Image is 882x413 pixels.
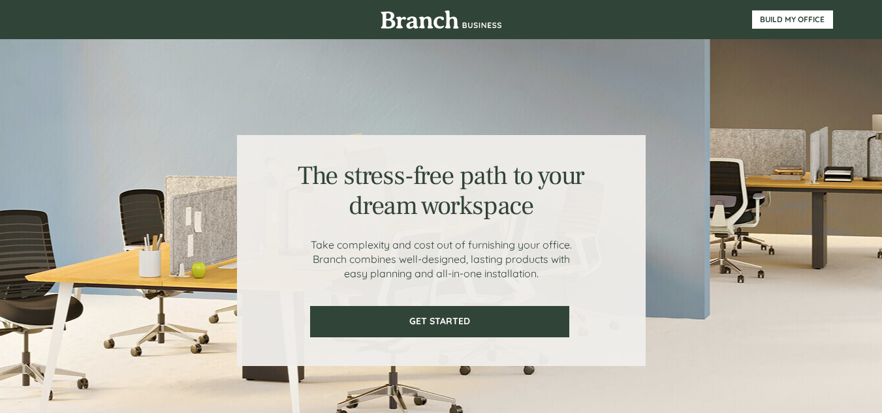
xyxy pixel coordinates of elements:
a: GET STARTED [310,306,569,337]
span: BUILD MY OFFICE [752,15,833,24]
a: BUILD MY OFFICE [752,10,833,29]
span: GET STARTED [311,316,568,327]
span: Take complexity and cost out of furnishing your office. Branch combines well-designed, lasting pr... [311,238,572,280]
span: The stress-free path to your dream workspace [298,159,584,222]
